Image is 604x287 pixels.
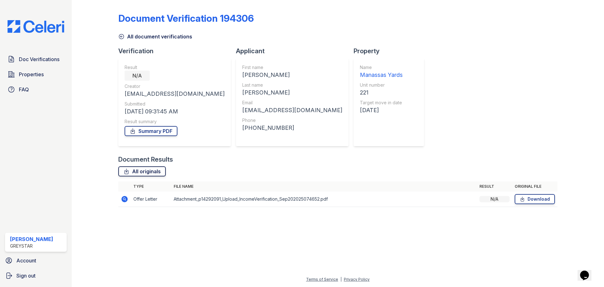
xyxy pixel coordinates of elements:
div: [DATE] 09:31:45 AM [125,107,225,116]
div: Document Results [118,155,173,164]
a: All originals [118,166,166,176]
span: Properties [19,71,44,78]
a: Name Manassas Yards [360,64,403,79]
div: Email [242,100,342,106]
div: 221 [360,88,403,97]
div: N/A [479,196,510,202]
iframe: chat widget [578,262,598,281]
a: Doc Verifications [5,53,67,66]
a: Summary PDF [125,126,177,136]
div: [PERSON_NAME] [242,88,342,97]
span: Sign out [16,272,36,279]
a: Terms of Service [306,277,338,282]
td: Attachment_p14292091_Upload_IncomeVerification_Sep202025074652.pdf [171,192,477,207]
div: [PERSON_NAME] [10,235,53,243]
a: FAQ [5,83,67,96]
div: Submitted [125,101,225,107]
span: Account [16,257,36,264]
div: Applicant [236,47,354,55]
a: Account [3,254,69,267]
th: Result [477,181,512,192]
div: [EMAIL_ADDRESS][DOMAIN_NAME] [242,106,342,115]
div: Unit number [360,82,403,88]
div: [EMAIL_ADDRESS][DOMAIN_NAME] [125,89,225,98]
div: [DATE] [360,106,403,115]
div: Result [125,64,225,71]
div: [PHONE_NUMBER] [242,123,342,132]
div: Result summary [125,118,225,125]
div: Greystar [10,243,53,249]
span: Doc Verifications [19,55,59,63]
a: Download [515,194,555,204]
a: Privacy Policy [344,277,370,282]
th: Original file [512,181,557,192]
div: Phone [242,117,342,123]
div: Property [354,47,429,55]
a: Sign out [3,269,69,282]
div: Creator [125,83,225,89]
a: Properties [5,68,67,81]
div: Manassas Yards [360,71,403,79]
div: | [340,277,342,282]
div: [PERSON_NAME] [242,71,342,79]
td: Offer Letter [131,192,171,207]
th: File name [171,181,477,192]
th: Type [131,181,171,192]
a: All document verifications [118,33,192,40]
span: FAQ [19,86,29,93]
div: Document Verification 194306 [118,13,254,24]
div: Target move in date [360,100,403,106]
div: First name [242,64,342,71]
div: Last name [242,82,342,88]
div: N/A [125,71,150,81]
div: Name [360,64,403,71]
img: CE_Logo_Blue-a8612792a0a2168367f1c8372b55b34899dd931a85d93a1a3d3e32e68fde9ad4.png [3,20,69,33]
div: Verification [118,47,236,55]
